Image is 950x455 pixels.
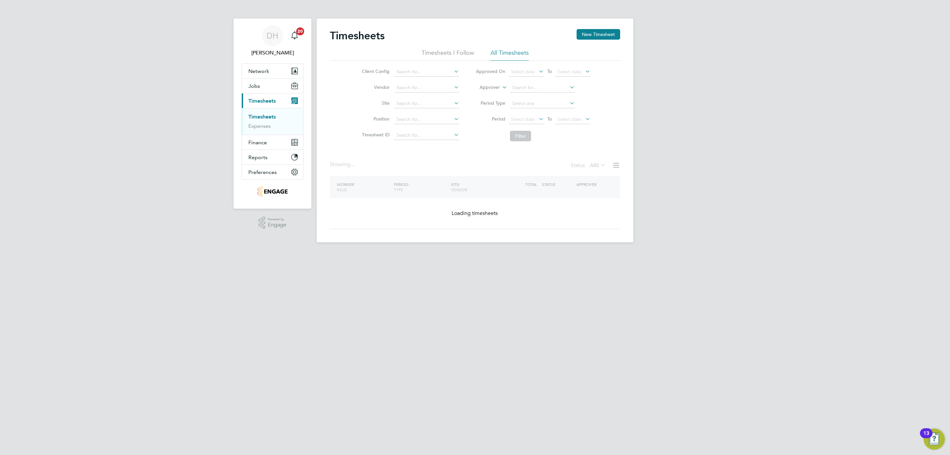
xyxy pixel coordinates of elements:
[241,49,303,57] span: Danielle Hughes
[234,18,311,209] nav: Main navigation
[242,150,303,164] button: Reports
[360,84,390,90] label: Vendor
[330,29,385,42] h2: Timesheets
[241,186,303,197] a: Go to home page
[394,99,459,108] input: Search for...
[268,222,286,228] span: Engage
[248,123,271,129] a: Expenses
[557,116,581,122] span: Select date
[248,83,260,89] span: Jobs
[470,84,500,91] label: Approver
[394,131,459,140] input: Search for...
[590,162,606,169] label: All
[545,115,554,123] span: To
[257,186,288,197] img: nowcareers-logo-retina.png
[360,116,390,122] label: Position
[248,98,276,104] span: Timesheets
[476,100,505,106] label: Period Type
[557,69,581,75] span: Select date
[268,217,286,222] span: Powered by
[394,83,459,92] input: Search for...
[476,116,505,122] label: Period
[242,64,303,78] button: Network
[577,29,620,40] button: New Timesheet
[296,27,304,35] span: 20
[248,68,269,74] span: Network
[242,79,303,93] button: Jobs
[242,108,303,135] div: Timesheets
[248,169,277,175] span: Preferences
[267,31,278,40] span: DH
[360,132,390,138] label: Timesheet ID
[923,433,929,442] div: 13
[394,67,459,77] input: Search for...
[511,116,535,122] span: Select date
[511,69,535,75] span: Select date
[422,49,474,61] li: Timesheets I Follow
[242,93,303,108] button: Timesheets
[360,68,390,74] label: Client Config
[491,49,529,61] li: All Timesheets
[924,429,945,450] button: Open Resource Center, 13 new notifications
[248,139,267,146] span: Finance
[571,161,607,170] div: Status
[596,162,599,169] span: 0
[545,67,554,76] span: To
[476,68,505,74] label: Approved On
[510,99,575,108] input: Select one
[510,83,575,92] input: Search for...
[330,161,356,168] div: Showing
[241,25,303,57] a: DH[PERSON_NAME]
[394,115,459,124] input: Search for...
[259,217,287,229] a: Powered byEngage
[242,165,303,179] button: Preferences
[360,100,390,106] label: Site
[288,25,301,46] a: 20
[248,154,268,160] span: Reports
[510,131,531,141] button: Filter
[242,135,303,150] button: Finance
[350,161,354,168] span: ...
[248,114,276,120] a: Timesheets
